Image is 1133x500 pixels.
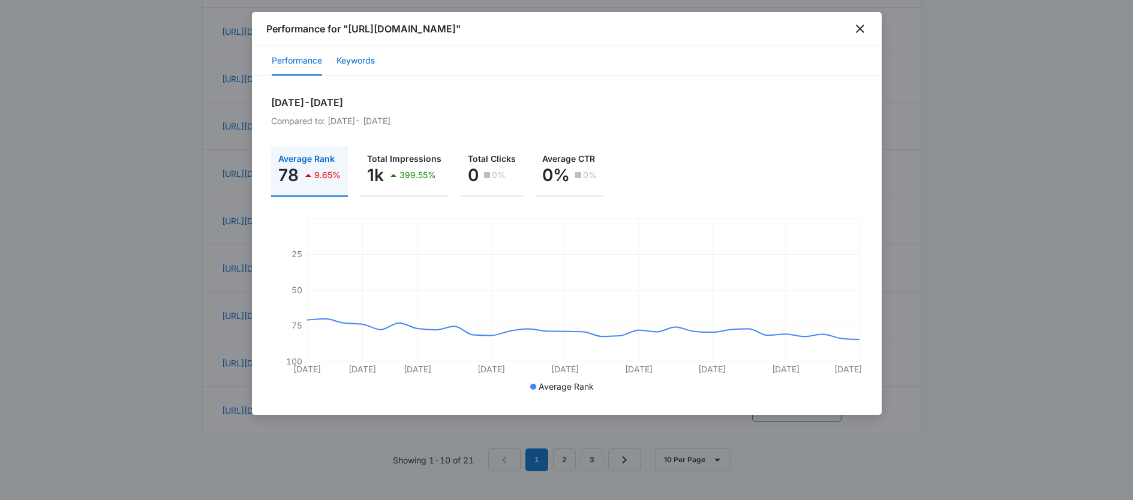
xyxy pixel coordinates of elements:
p: 78 [278,165,299,185]
tspan: [DATE] [477,364,505,374]
p: 399.55% [399,171,436,179]
p: 0 [468,165,479,185]
p: Total Impressions [367,155,441,163]
button: Performance [272,47,322,76]
span: Average Rank [539,381,594,391]
tspan: [DATE] [772,364,800,374]
p: Average Rank [278,155,341,163]
tspan: [DATE] [348,364,376,374]
tspan: [DATE] [698,364,726,374]
p: 9.65% [314,171,341,179]
button: close [853,22,867,36]
tspan: [DATE] [551,364,578,374]
tspan: [DATE] [404,364,431,374]
tspan: [DATE] [624,364,652,374]
tspan: 50 [291,285,302,295]
h1: Performance for "[URL][DOMAIN_NAME]" [266,22,461,36]
p: 0% [542,165,570,185]
h2: [DATE] - [DATE] [271,95,862,110]
p: 0% [583,171,597,179]
tspan: 100 [286,356,302,366]
p: Compared to: [DATE] - [DATE] [271,115,862,127]
tspan: [DATE] [834,364,861,374]
button: Keywords [336,47,375,76]
tspan: 25 [291,249,302,259]
p: 0% [492,171,506,179]
tspan: [DATE] [293,364,321,374]
p: 1k [367,165,384,185]
p: Total Clicks [468,155,516,163]
tspan: 75 [291,320,302,330]
p: Average CTR [542,155,597,163]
